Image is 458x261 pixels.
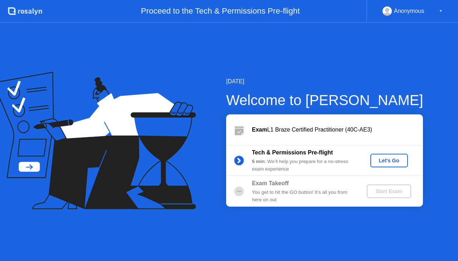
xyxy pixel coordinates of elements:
[373,158,405,163] div: Let's Go
[252,158,355,173] div: : We’ll help you prepare for a no-stress exam experience
[439,6,443,16] div: ▼
[367,184,411,198] button: Start Exam
[252,125,423,134] div: L1 Braze Certified Practitioner (40C-AE3)
[394,6,424,16] div: Anonymous
[252,149,333,156] b: Tech & Permissions Pre-flight
[252,180,289,186] b: Exam Takeoff
[226,77,423,86] div: [DATE]
[370,154,408,167] button: Let's Go
[252,127,267,133] b: Exam
[370,188,408,194] div: Start Exam
[226,89,423,111] div: Welcome to [PERSON_NAME]
[252,189,355,203] div: You get to hit the GO button! It’s all you from here on out
[252,159,265,164] b: 5 min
